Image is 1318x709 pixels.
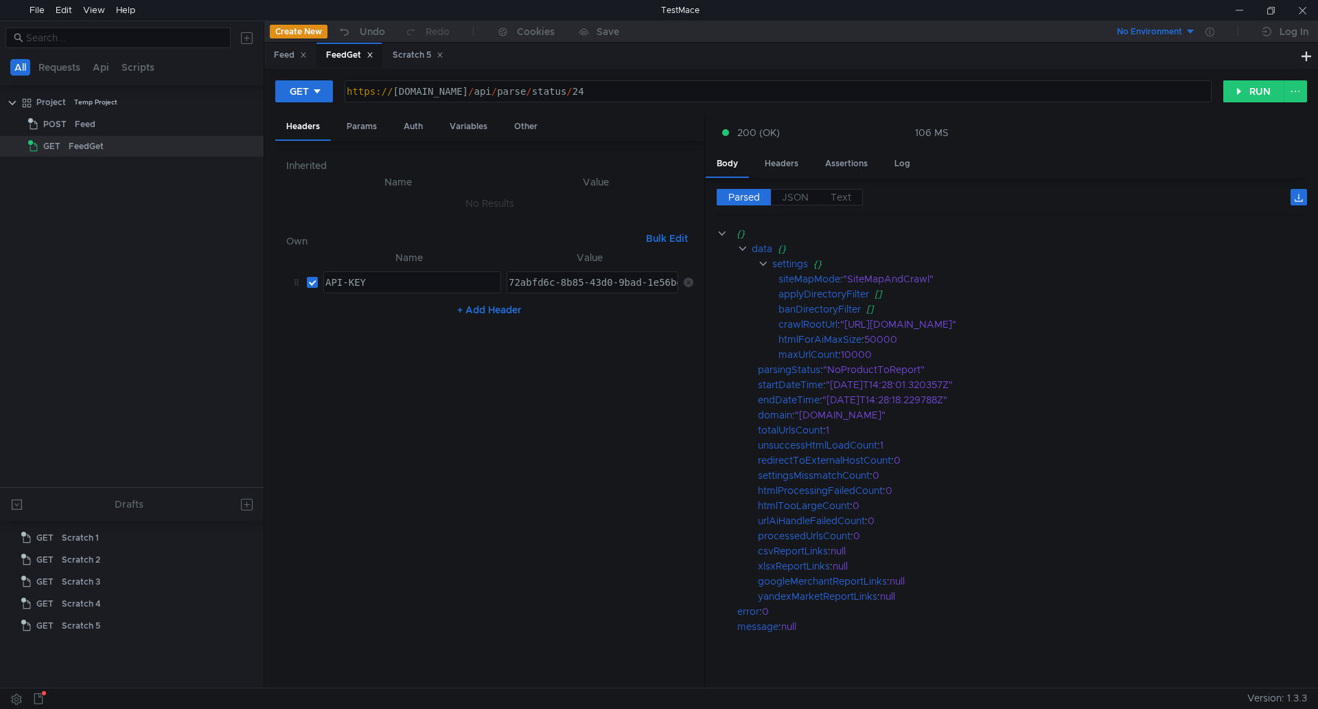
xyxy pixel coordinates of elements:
[778,332,862,347] div: htmlForAiMaxSize
[737,125,780,140] span: 200 (OK)
[297,174,499,190] th: Name
[336,114,388,139] div: Params
[758,362,820,377] div: parsingStatus
[758,589,877,604] div: yandexMarketReportLinks
[758,362,1307,377] div: :
[75,114,95,135] div: Feed
[597,27,619,36] div: Save
[758,498,850,513] div: htmlTooLargeCount
[822,392,1290,407] div: "[DATE]T14:28:18.229788Z"
[872,468,1292,483] div: 0
[758,438,877,453] div: unsuccessHtmlLoadCount
[866,302,1291,317] div: []
[274,48,307,63] div: Feed
[778,271,1307,286] div: :
[517,23,555,40] div: Cookies
[777,241,1288,256] div: {}
[62,616,100,636] div: Scratch 5
[1100,21,1196,43] button: No Environment
[395,21,459,42] button: Redo
[728,191,760,203] span: Parsed
[826,377,1290,392] div: "[DATE]T14:28:01.320357Z"
[758,559,830,574] div: xlsxReportLinks
[737,604,1307,619] div: :
[778,302,861,317] div: banDirectoryFilter
[758,528,1307,543] div: :
[439,114,498,139] div: Variables
[883,151,921,177] div: Log
[393,114,434,139] div: Auth
[737,619,1307,634] div: :
[778,317,837,332] div: crawlRootUrl
[758,407,792,423] div: domain
[503,114,548,139] div: Other
[360,23,385,40] div: Undo
[62,572,100,592] div: Scratch 3
[498,174,693,190] th: Value
[823,362,1290,377] div: "NoProductToReport"
[69,136,104,157] div: FeedGet
[758,574,887,589] div: googleMerchantReportLinks
[758,453,1307,468] div: :
[1223,80,1284,102] button: RUN
[875,286,1291,302] div: []
[758,377,823,392] div: startDateTime
[758,483,1307,498] div: :
[1247,688,1307,708] span: Version: 1.3.3
[813,256,1288,271] div: {}
[758,498,1307,513] div: :
[758,559,1307,574] div: :
[772,256,807,271] div: settings
[782,191,809,203] span: JSON
[880,589,1292,604] div: null
[465,197,514,210] nz-embed-empty: No Results
[762,604,1288,619] div: 0
[754,151,809,177] div: Headers
[737,619,778,634] div: message
[36,92,66,113] div: Project
[814,151,879,177] div: Assertions
[706,151,749,178] div: Body
[62,550,100,570] div: Scratch 2
[426,23,450,40] div: Redo
[1280,23,1308,40] div: Log In
[115,496,143,513] div: Drafts
[758,377,1307,392] div: :
[880,438,1292,453] div: 1
[751,241,772,256] div: data
[758,392,1307,407] div: :
[34,59,84,76] button: Requests
[758,423,823,438] div: totalUrlsCount
[758,438,1307,453] div: :
[864,332,1291,347] div: 50000
[393,48,443,63] div: Scratch 5
[915,126,949,139] div: 106 MS
[290,84,309,99] div: GET
[841,347,1290,362] div: 10000
[831,543,1290,559] div: null
[275,80,333,102] button: GET
[778,332,1307,347] div: :
[758,528,851,543] div: processedUrlsCount
[826,423,1290,438] div: 1
[270,25,327,38] button: Create New
[758,423,1307,438] div: :
[326,48,373,63] div: FeedGet
[452,302,527,318] button: + Add Header
[758,589,1307,604] div: :
[758,392,820,407] div: endDateTime
[36,572,54,592] span: GET
[778,347,1307,362] div: :
[758,543,828,559] div: csvReportLinks
[43,114,67,135] span: POST
[781,619,1289,634] div: null
[286,157,693,174] h6: Inherited
[36,528,54,548] span: GET
[640,230,693,247] button: Bulk Edit
[758,574,1307,589] div: :
[26,30,222,45] input: Search...
[758,513,865,528] div: urlAiHandleFailedCount
[89,59,113,76] button: Api
[36,550,54,570] span: GET
[758,483,883,498] div: htmlProcessingFailedCount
